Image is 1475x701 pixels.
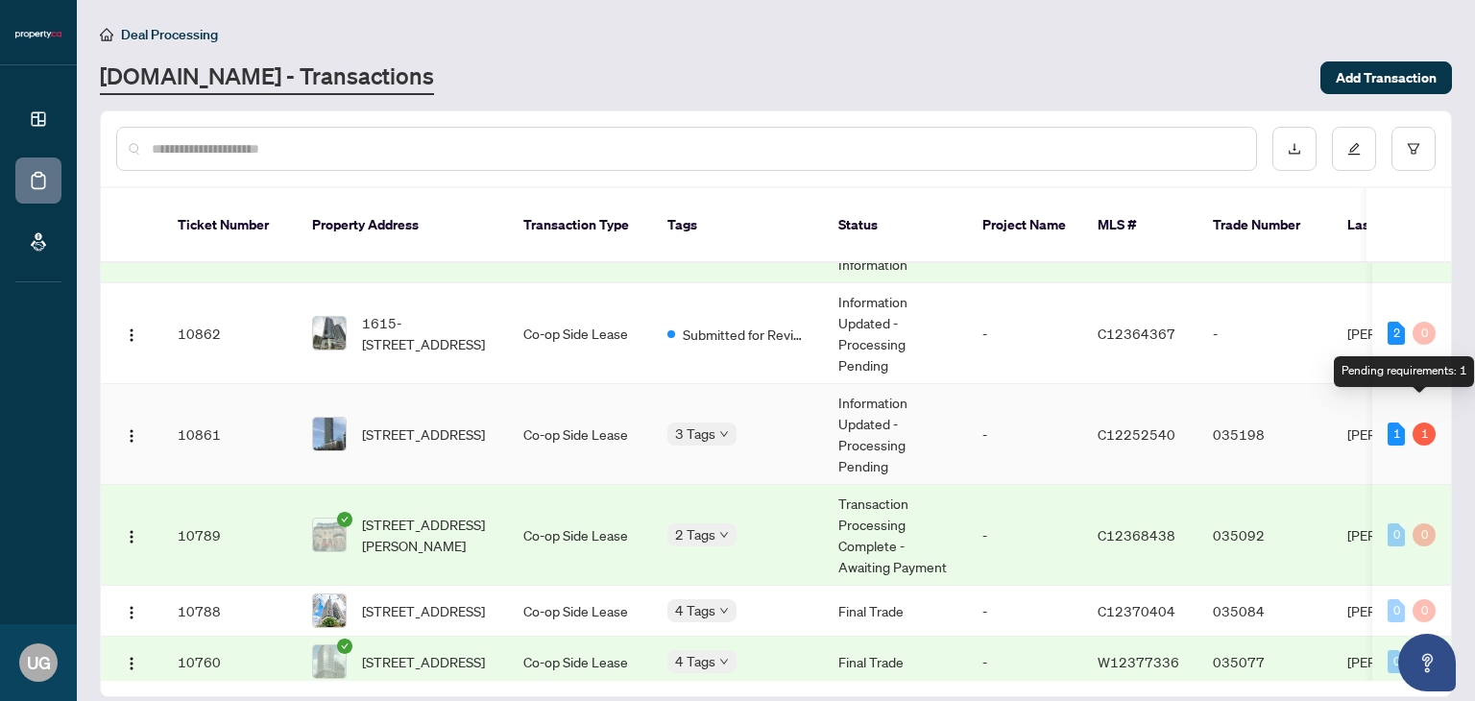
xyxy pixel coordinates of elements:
span: home [100,28,113,41]
div: 1 [1413,423,1436,446]
button: filter [1391,127,1436,171]
img: thumbnail-img [313,594,346,627]
span: down [719,606,729,616]
span: down [719,530,729,540]
td: 10760 [162,637,297,688]
td: 10862 [162,283,297,384]
img: Logo [124,605,139,620]
button: Logo [116,595,147,626]
td: 035198 [1197,384,1332,485]
div: 0 [1388,523,1405,546]
span: Deal Processing [121,26,218,43]
td: Co-op Side Lease [508,283,652,384]
td: Co-op Side Lease [508,384,652,485]
td: - [967,637,1082,688]
td: 035077 [1197,637,1332,688]
span: UG [27,649,51,676]
img: thumbnail-img [313,519,346,551]
th: Ticket Number [162,188,297,263]
div: 2 [1388,322,1405,345]
td: Co-op Side Lease [508,586,652,637]
span: 2 Tags [675,523,715,545]
span: C12364367 [1098,325,1175,342]
span: download [1288,142,1301,156]
span: check-circle [337,639,352,654]
button: Logo [116,318,147,349]
th: MLS # [1082,188,1197,263]
th: Property Address [297,188,508,263]
span: [STREET_ADDRESS] [362,423,485,445]
span: [STREET_ADDRESS] [362,600,485,621]
td: - [1197,283,1332,384]
span: [STREET_ADDRESS][PERSON_NAME] [362,514,493,556]
div: 0 [1413,599,1436,622]
span: filter [1407,142,1420,156]
td: 10788 [162,586,297,637]
span: 3 Tags [675,423,715,445]
td: Information Updated - Processing Pending [823,384,967,485]
div: 1 [1388,423,1405,446]
div: 0 [1388,650,1405,673]
img: thumbnail-img [313,418,346,450]
span: edit [1347,142,1361,156]
img: Logo [124,327,139,343]
button: Logo [116,646,147,677]
span: C12370404 [1098,602,1175,619]
span: check-circle [337,512,352,527]
th: Transaction Type [508,188,652,263]
img: Logo [124,656,139,671]
span: 1615-[STREET_ADDRESS] [362,312,493,354]
span: 4 Tags [675,599,715,621]
span: down [719,657,729,666]
a: [DOMAIN_NAME] - Transactions [100,60,434,95]
td: Transaction Processing Complete - Awaiting Payment [823,485,967,586]
span: W12377336 [1098,653,1179,670]
td: 10789 [162,485,297,586]
td: Final Trade [823,586,967,637]
button: Add Transaction [1320,61,1452,94]
img: thumbnail-img [313,645,346,678]
span: C12368438 [1098,526,1175,544]
th: Tags [652,188,823,263]
button: download [1272,127,1317,171]
td: Information Updated - Processing Pending [823,283,967,384]
th: Status [823,188,967,263]
img: thumbnail-img [313,317,346,350]
td: - [967,586,1082,637]
td: - [967,485,1082,586]
td: 035084 [1197,586,1332,637]
span: down [719,429,729,439]
button: Logo [116,520,147,550]
td: - [967,283,1082,384]
button: Logo [116,419,147,449]
td: Co-op Side Lease [508,485,652,586]
div: Pending requirements: 1 [1334,356,1474,387]
button: edit [1332,127,1376,171]
span: Add Transaction [1336,62,1437,93]
button: Open asap [1398,634,1456,691]
img: Logo [124,529,139,544]
span: 4 Tags [675,650,715,672]
td: 10861 [162,384,297,485]
img: logo [15,29,61,40]
th: Trade Number [1197,188,1332,263]
td: 035092 [1197,485,1332,586]
span: Submitted for Review [683,324,808,345]
div: 0 [1413,523,1436,546]
td: - [967,384,1082,485]
td: Co-op Side Lease [508,637,652,688]
div: 0 [1413,322,1436,345]
img: Logo [124,428,139,444]
span: C12252540 [1098,425,1175,443]
span: [STREET_ADDRESS] [362,651,485,672]
td: Final Trade [823,637,967,688]
th: Project Name [967,188,1082,263]
div: 0 [1388,599,1405,622]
